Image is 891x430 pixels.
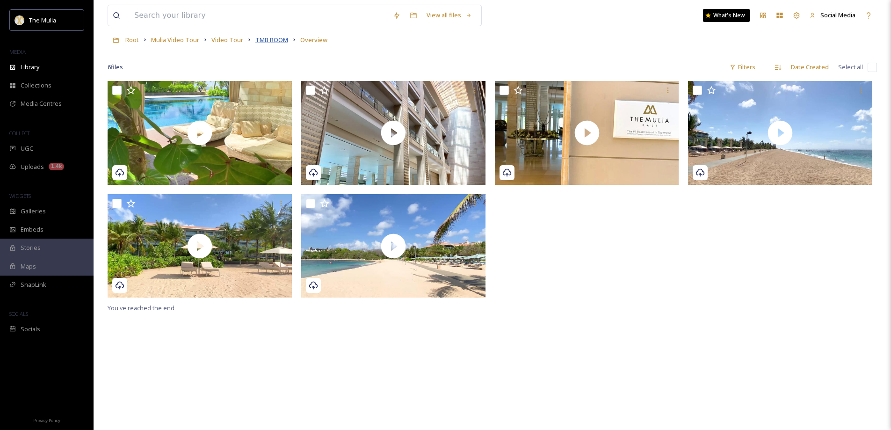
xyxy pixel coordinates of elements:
span: Media Centres [21,99,62,108]
a: Mulia Video Tour [151,34,199,45]
img: thumbnail [108,194,292,298]
span: Mulia Video Tour [151,36,199,44]
img: thumbnail [301,81,485,185]
span: Maps [21,262,36,271]
span: MEDIA [9,48,26,55]
a: Root [125,34,139,45]
span: Socials [21,325,40,334]
img: thumbnail [688,81,872,185]
span: TMB ROOM [255,36,288,44]
span: The Mulia [29,16,56,24]
div: 1.4k [49,163,64,170]
img: mulia_logo.png [15,15,24,25]
span: Privacy Policy [33,417,60,423]
span: Select all [838,63,863,72]
a: View all files [422,6,477,24]
span: Embeds [21,225,43,234]
span: SOCIALS [9,310,28,317]
span: 6 file s [108,63,123,72]
span: SnapLink [21,280,46,289]
input: Search your library [130,5,388,26]
span: Overview [300,36,327,44]
span: Uploads [21,162,44,171]
span: Library [21,63,39,72]
a: Overview [300,34,327,45]
span: Social Media [820,11,855,19]
a: TMB ROOM [255,34,288,45]
span: Collections [21,81,51,90]
span: WIDGETS [9,192,31,199]
span: Video Tour [211,36,243,44]
span: Stories [21,243,41,252]
span: You've reached the end [108,304,174,312]
a: What's New [703,9,750,22]
div: Filters [725,58,760,76]
span: COLLECT [9,130,29,137]
a: Video Tour [211,34,243,45]
img: thumbnail [495,81,679,185]
a: Social Media [805,6,860,24]
a: Privacy Policy [33,414,60,425]
span: UGC [21,144,33,153]
img: thumbnail [301,194,485,298]
span: Root [125,36,139,44]
img: thumbnail [108,81,292,185]
div: Date Created [786,58,833,76]
span: Galleries [21,207,46,216]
